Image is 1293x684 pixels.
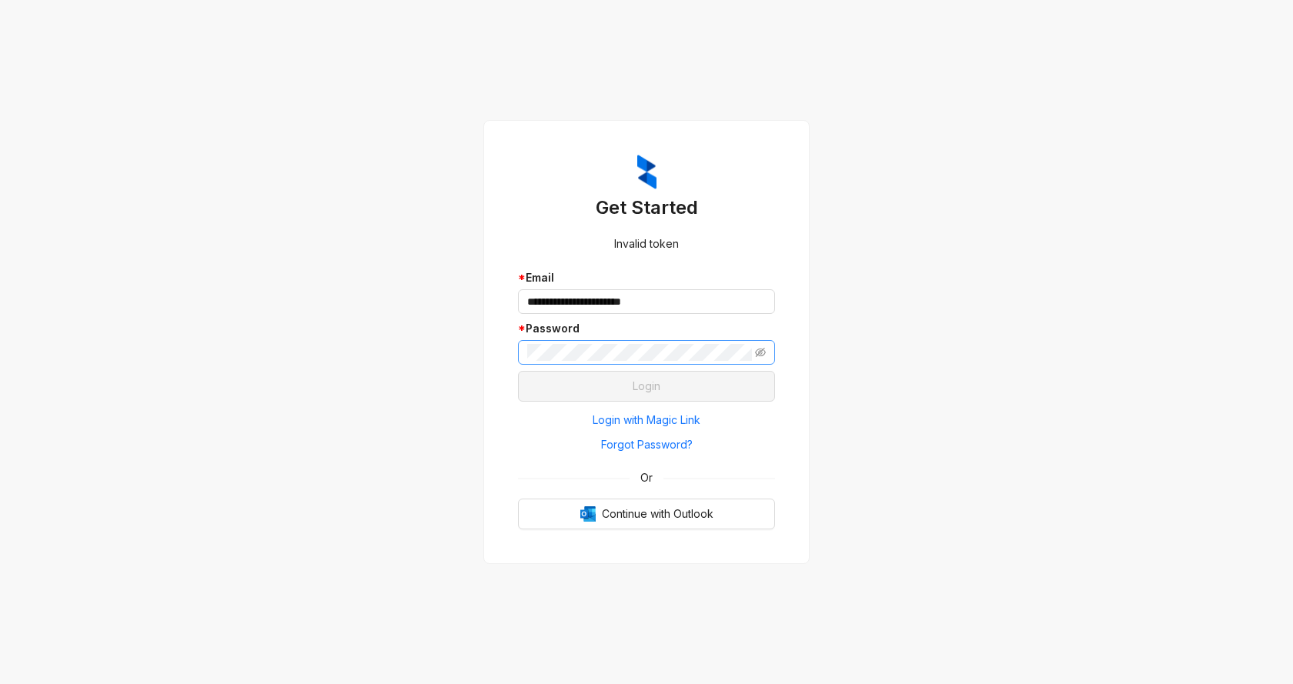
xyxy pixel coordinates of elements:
button: Forgot Password? [518,432,775,457]
span: Login with Magic Link [593,412,700,429]
button: OutlookContinue with Outlook [518,499,775,529]
span: eye-invisible [755,347,766,358]
span: Forgot Password? [601,436,693,453]
span: Or [630,469,663,486]
img: ZumaIcon [637,155,657,190]
h3: Get Started [518,195,775,220]
img: Outlook [580,506,596,522]
span: Continue with Outlook [602,505,713,522]
div: Invalid token [518,235,775,252]
button: Login [518,371,775,402]
div: Email [518,269,775,286]
button: Login with Magic Link [518,408,775,432]
div: Password [518,320,775,337]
